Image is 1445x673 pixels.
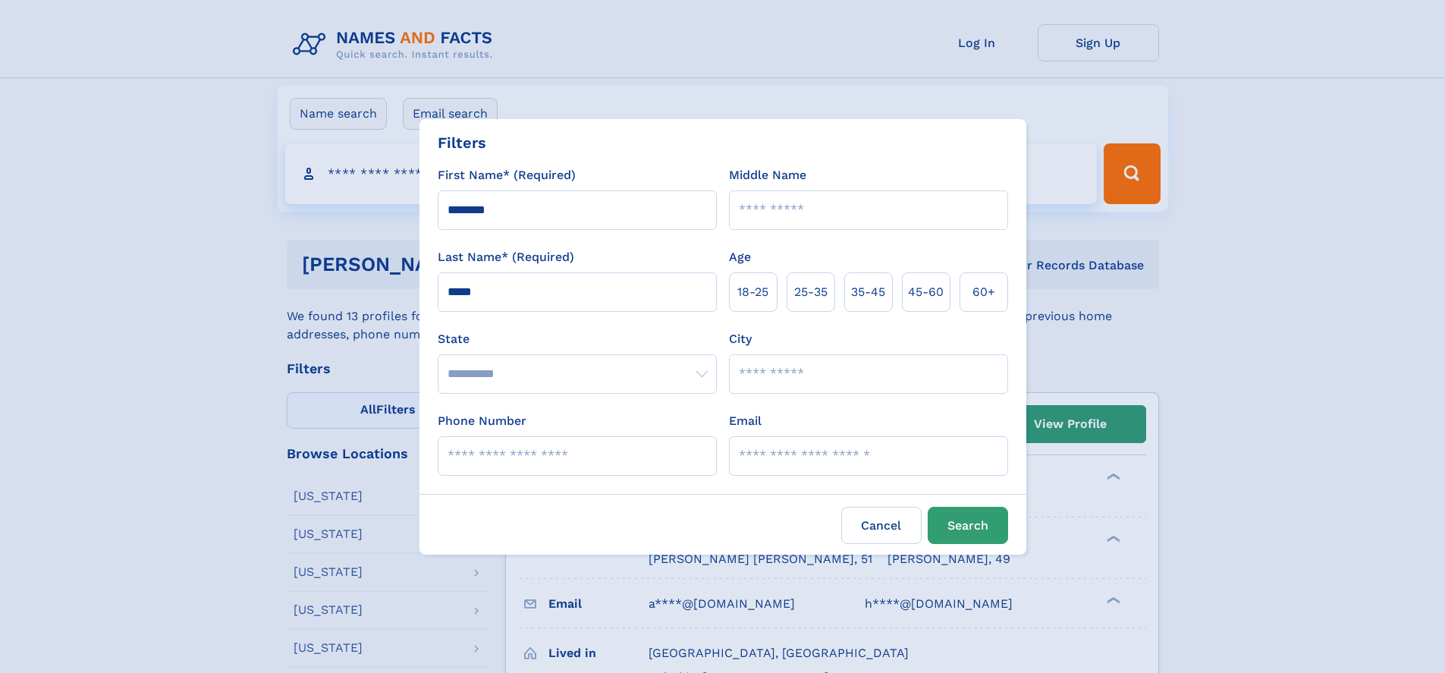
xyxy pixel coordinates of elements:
label: Last Name* (Required) [438,248,574,266]
label: State [438,330,717,348]
span: 35‑45 [851,283,885,301]
button: Search [928,507,1008,544]
label: Age [729,248,751,266]
label: Cancel [841,507,922,544]
label: Email [729,412,762,430]
span: 18‑25 [737,283,768,301]
span: 25‑35 [794,283,828,301]
span: 45‑60 [908,283,944,301]
label: City [729,330,752,348]
label: Middle Name [729,166,806,184]
div: Filters [438,131,486,154]
label: First Name* (Required) [438,166,576,184]
label: Phone Number [438,412,526,430]
span: 60+ [972,283,995,301]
